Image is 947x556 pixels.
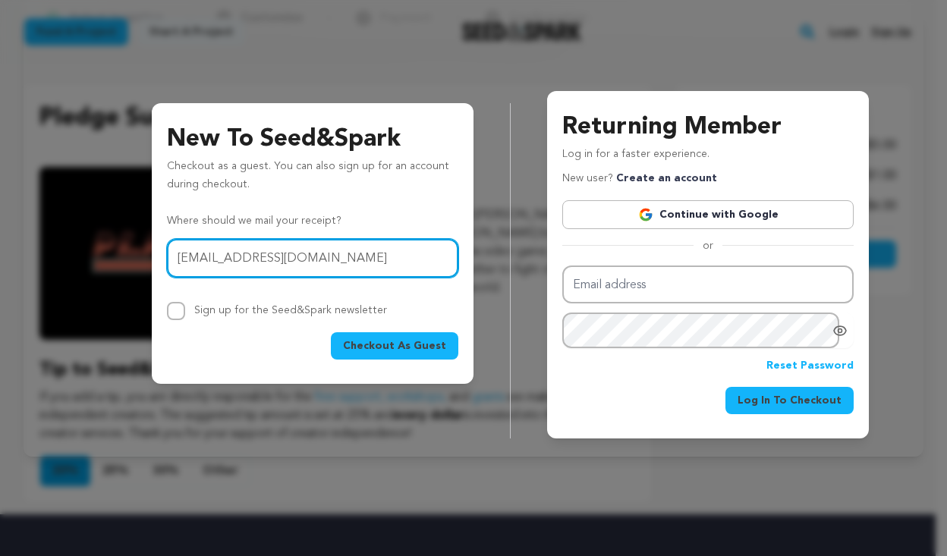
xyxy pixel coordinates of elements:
[694,238,722,253] span: or
[343,338,446,353] span: Checkout As Guest
[766,357,854,375] a: Reset Password
[167,212,458,231] p: Where should we mail your receipt?
[562,170,717,188] p: New user?
[167,121,458,158] h3: New To Seed&Spark
[638,207,653,222] img: Google logo
[194,305,387,316] label: Sign up for the Seed&Spark newsletter
[832,323,848,338] a: Show password as plain text. Warning: this will display your password on the screen.
[738,393,842,408] span: Log In To Checkout
[725,387,854,414] button: Log In To Checkout
[562,265,854,304] input: Email address
[616,173,717,184] a: Create an account
[562,200,854,229] a: Continue with Google
[167,239,458,278] input: Email address
[167,158,458,200] p: Checkout as a guest. You can also sign up for an account during checkout.
[562,109,854,146] h3: Returning Member
[562,146,854,170] p: Log in for a faster experience.
[331,332,458,360] button: Checkout As Guest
